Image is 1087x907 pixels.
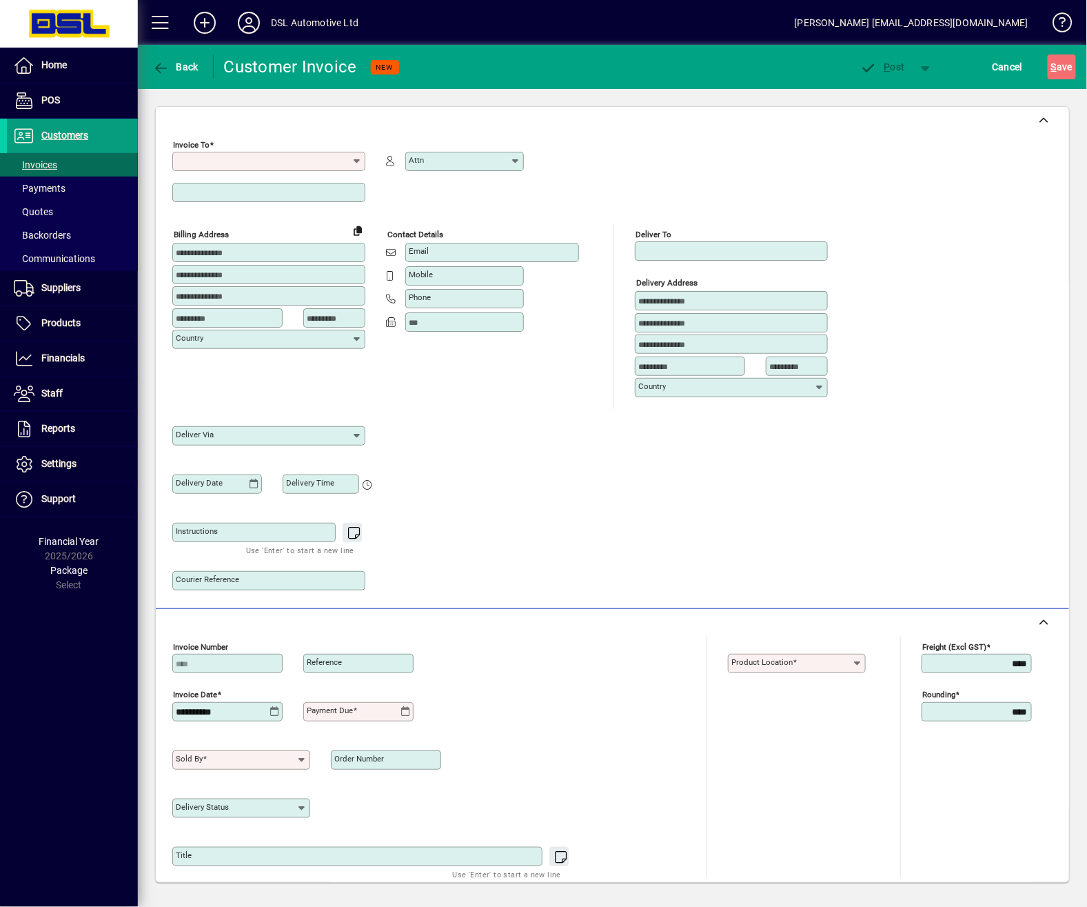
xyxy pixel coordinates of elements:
mat-label: Reference [307,657,342,667]
span: Financial Year [39,536,99,547]
mat-label: Mobile [409,270,433,279]
a: Home [7,48,138,83]
mat-label: Country [176,333,203,343]
span: Financials [41,352,85,363]
span: POS [41,94,60,106]
mat-hint: Use 'Enter' to start a new line [246,542,354,558]
button: Save [1048,54,1076,79]
mat-label: Invoice date [173,690,217,699]
a: Reports [7,412,138,446]
mat-label: Product location [731,657,793,667]
div: [PERSON_NAME] [EMAIL_ADDRESS][DOMAIN_NAME] [795,12,1028,34]
button: Cancel [989,54,1026,79]
span: Products [41,317,81,328]
mat-label: Sold by [176,754,203,764]
span: Support [41,493,76,504]
span: Suppliers [41,282,81,293]
span: ost [860,61,905,72]
a: Suppliers [7,271,138,306]
a: Support [7,482,138,517]
button: Back [149,54,202,79]
mat-label: Order number [334,754,384,764]
span: ave [1051,56,1073,78]
span: Package [50,565,88,576]
span: Staff [41,388,63,399]
mat-label: Freight (excl GST) [922,641,986,651]
span: Settings [41,458,77,469]
mat-label: Delivery status [176,802,229,812]
mat-label: Deliver via [176,430,214,439]
span: P [884,61,891,72]
button: Add [183,10,227,35]
span: Invoices [14,159,57,170]
button: Profile [227,10,271,35]
button: Post [853,54,912,79]
a: Quotes [7,200,138,223]
button: Copy to Delivery address [347,219,369,241]
a: POS [7,83,138,118]
a: Invoices [7,153,138,177]
a: Staff [7,377,138,411]
span: Home [41,59,67,70]
a: Payments [7,177,138,200]
a: Settings [7,447,138,481]
a: Products [7,306,138,341]
span: Cancel [993,56,1023,78]
app-page-header-button: Back [138,54,214,79]
span: NEW [376,63,394,72]
mat-label: Delivery date [176,478,223,488]
mat-label: Instructions [176,526,218,536]
mat-label: Delivery time [286,478,334,488]
span: Quotes [14,206,53,217]
div: DSL Automotive Ltd [271,12,358,34]
span: Communications [14,253,95,264]
mat-label: Attn [409,155,424,165]
mat-label: Invoice number [173,641,228,651]
mat-label: Email [409,246,429,256]
mat-label: Invoice To [173,140,210,150]
mat-label: Courier Reference [176,575,239,584]
span: S [1051,61,1057,72]
mat-label: Deliver To [636,230,671,239]
a: Financials [7,341,138,376]
mat-label: Phone [409,292,431,302]
span: Customers [41,130,88,141]
mat-label: Country [638,381,666,391]
span: Back [152,61,199,72]
mat-hint: Use 'Enter' to start a new line [453,866,561,882]
div: Customer Invoice [224,56,357,78]
a: Communications [7,247,138,270]
mat-label: Title [176,850,192,860]
a: Backorders [7,223,138,247]
mat-label: Rounding [922,690,955,699]
mat-label: Payment due [307,706,353,715]
span: Backorders [14,230,71,241]
span: Reports [41,423,75,434]
a: Knowledge Base [1042,3,1070,48]
span: Payments [14,183,65,194]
